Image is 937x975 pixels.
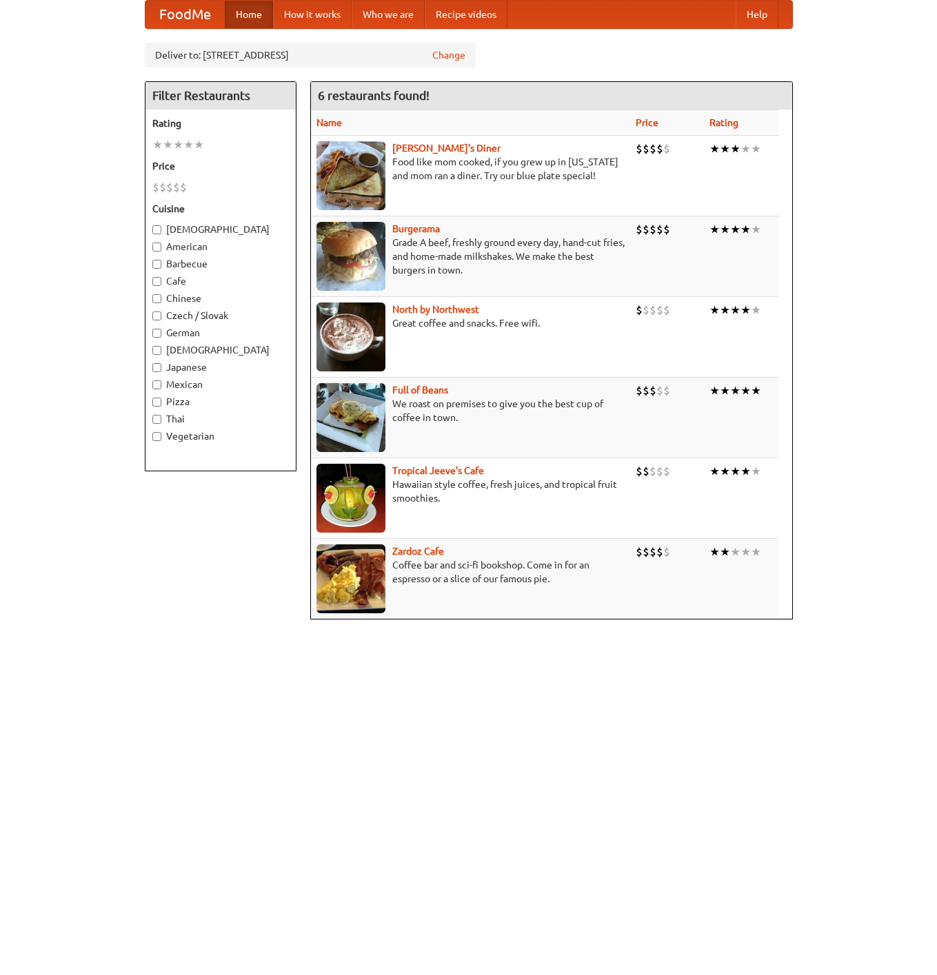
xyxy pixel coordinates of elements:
[663,222,670,237] li: $
[392,465,484,476] a: Tropical Jeeve's Cafe
[316,316,625,330] p: Great coffee and snacks. Free wifi.
[740,464,751,479] li: ★
[152,260,161,269] input: Barbecue
[656,544,663,560] li: $
[152,326,289,340] label: German
[392,384,448,396] b: Full of Beans
[316,478,625,505] p: Hawaiian style coffee, fresh juices, and tropical fruit smoothies.
[152,360,289,374] label: Japanese
[152,346,161,355] input: [DEMOGRAPHIC_DATA]
[392,304,479,315] a: North by Northwest
[720,544,730,560] li: ★
[649,544,656,560] li: $
[392,143,501,154] a: [PERSON_NAME]'s Diner
[649,383,656,398] li: $
[194,137,204,152] li: ★
[663,141,670,156] li: $
[145,82,296,110] h4: Filter Restaurants
[720,464,730,479] li: ★
[152,309,289,322] label: Czech / Slovak
[730,464,740,479] li: ★
[730,302,740,318] li: ★
[152,240,289,254] label: American
[316,544,385,613] img: zardoz.jpg
[636,141,643,156] li: $
[709,383,720,398] li: ★
[643,383,649,398] li: $
[643,464,649,479] li: $
[730,544,740,560] li: ★
[352,1,425,28] a: Who we are
[649,302,656,318] li: $
[316,383,385,452] img: beans.jpg
[152,137,163,152] li: ★
[152,329,161,338] input: German
[152,225,161,234] input: [DEMOGRAPHIC_DATA]
[173,137,183,152] li: ★
[152,277,161,286] input: Cafe
[152,294,161,303] input: Chinese
[152,291,289,305] label: Chinese
[636,464,643,479] li: $
[709,464,720,479] li: ★
[316,464,385,533] img: jeeves.jpg
[663,302,670,318] li: $
[636,117,658,128] a: Price
[720,383,730,398] li: ★
[318,89,430,102] ng-pluralize: 6 restaurants found!
[152,257,289,271] label: Barbecue
[425,1,507,28] a: Recipe videos
[183,137,194,152] li: ★
[316,222,385,291] img: burgerama.jpg
[709,117,738,128] a: Rating
[152,398,161,407] input: Pizza
[152,415,161,424] input: Thai
[145,43,476,68] div: Deliver to: [STREET_ADDRESS]
[316,302,385,371] img: north.jpg
[432,48,465,62] a: Change
[751,464,761,479] li: ★
[152,412,289,426] label: Thai
[392,223,440,234] a: Burgerama
[709,544,720,560] li: ★
[720,141,730,156] li: ★
[152,180,159,195] li: $
[709,302,720,318] li: ★
[656,222,663,237] li: $
[636,544,643,560] li: $
[316,141,385,210] img: sallys.jpg
[740,383,751,398] li: ★
[740,544,751,560] li: ★
[643,302,649,318] li: $
[152,116,289,130] h5: Rating
[709,222,720,237] li: ★
[152,363,161,372] input: Japanese
[145,1,225,28] a: FoodMe
[180,180,187,195] li: $
[656,464,663,479] li: $
[709,141,720,156] li: ★
[643,141,649,156] li: $
[663,544,670,560] li: $
[751,302,761,318] li: ★
[649,222,656,237] li: $
[643,222,649,237] li: $
[316,236,625,277] p: Grade A beef, freshly ground every day, hand-cut fries, and home-made milkshakes. We make the bes...
[656,302,663,318] li: $
[663,383,670,398] li: $
[663,464,670,479] li: $
[643,544,649,560] li: $
[649,464,656,479] li: $
[316,558,625,586] p: Coffee bar and sci-fi bookshop. Come in for an espresso or a slice of our famous pie.
[751,383,761,398] li: ★
[152,429,289,443] label: Vegetarian
[159,180,166,195] li: $
[636,383,643,398] li: $
[740,222,751,237] li: ★
[273,1,352,28] a: How it works
[392,546,444,557] a: Zardoz Cafe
